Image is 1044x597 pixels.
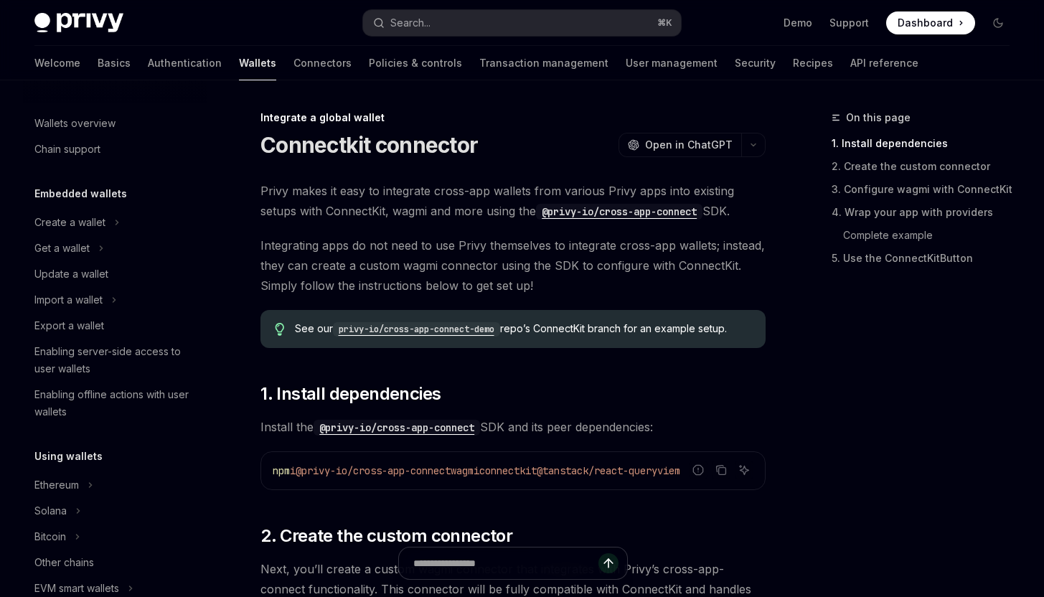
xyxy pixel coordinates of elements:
[23,498,207,524] button: Solana
[619,133,741,157] button: Open in ChatGPT
[23,136,207,162] a: Chain support
[260,382,441,405] span: 1. Install dependencies
[886,11,975,34] a: Dashboard
[98,46,131,80] a: Basics
[829,16,869,30] a: Support
[34,476,79,494] div: Ethereum
[832,178,1021,201] a: 3. Configure wagmi with ConnectKit
[273,464,290,477] span: npm
[314,420,480,436] code: @privy-io/cross-app-connect
[363,10,680,36] button: Search...⌘K
[34,141,100,158] div: Chain support
[34,386,198,420] div: Enabling offline actions with user wallets
[260,235,766,296] span: Integrating apps do not need to use Privy themselves to integrate cross-app wallets; instead, the...
[832,155,1021,178] a: 2. Create the custom connector
[34,46,80,80] a: Welcome
[657,464,680,477] span: viem
[23,550,207,575] a: Other chains
[34,115,116,132] div: Wallets overview
[479,46,608,80] a: Transaction management
[784,16,812,30] a: Demo
[260,111,766,125] div: Integrate a global wallet
[735,461,753,479] button: Ask AI
[148,46,222,80] a: Authentication
[23,111,207,136] a: Wallets overview
[34,580,119,597] div: EVM smart wallets
[23,313,207,339] a: Export a wallet
[34,291,103,309] div: Import a wallet
[34,13,123,33] img: dark logo
[34,448,103,465] h5: Using wallets
[413,547,598,579] input: Ask a question...
[34,240,90,257] div: Get a wallet
[735,46,776,80] a: Security
[23,382,207,425] a: Enabling offline actions with user wallets
[34,317,104,334] div: Export a wallet
[260,181,766,221] span: Privy makes it easy to integrate cross-app wallets from various Privy apps into existing setups w...
[793,46,833,80] a: Recipes
[333,322,500,337] code: privy-io/cross-app-connect-demo
[479,464,537,477] span: connectkit
[536,204,702,218] a: @privy-io/cross-app-connect
[34,343,198,377] div: Enabling server-side access to user wallets
[369,46,462,80] a: Policies & controls
[451,464,479,477] span: wagmi
[34,554,94,571] div: Other chains
[296,464,451,477] span: @privy-io/cross-app-connect
[832,132,1021,155] a: 1. Install dependencies
[34,214,105,231] div: Create a wallet
[23,210,207,235] button: Create a wallet
[23,472,207,498] button: Ethereum
[260,417,766,437] span: Install the SDK and its peer dependencies:
[260,132,478,158] h1: Connectkit connector
[34,265,108,283] div: Update a wallet
[34,528,66,545] div: Bitcoin
[293,46,352,80] a: Connectors
[239,46,276,80] a: Wallets
[260,525,512,547] span: 2. Create the custom connector
[850,46,918,80] a: API reference
[295,321,751,337] span: See our repo’s ConnectKit branch for an example setup.
[23,235,207,261] button: Get a wallet
[23,524,207,550] button: Bitcoin
[898,16,953,30] span: Dashboard
[846,109,911,126] span: On this page
[626,46,718,80] a: User management
[712,461,730,479] button: Copy the contents from the code block
[832,201,1021,224] a: 4. Wrap your app with providers
[333,322,500,334] a: privy-io/cross-app-connect-demo
[275,323,285,336] svg: Tip
[645,138,733,152] span: Open in ChatGPT
[290,464,296,477] span: i
[832,224,1021,247] a: Complete example
[657,17,672,29] span: ⌘ K
[23,339,207,382] a: Enabling server-side access to user wallets
[832,247,1021,270] a: 5. Use the ConnectKitButton
[314,420,480,434] a: @privy-io/cross-app-connect
[34,502,67,520] div: Solana
[34,185,127,202] h5: Embedded wallets
[23,261,207,287] a: Update a wallet
[390,14,431,32] div: Search...
[689,461,707,479] button: Report incorrect code
[537,464,657,477] span: @tanstack/react-query
[987,11,1010,34] button: Toggle dark mode
[598,553,619,573] button: Send message
[536,204,702,220] code: @privy-io/cross-app-connect
[23,287,207,313] button: Import a wallet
